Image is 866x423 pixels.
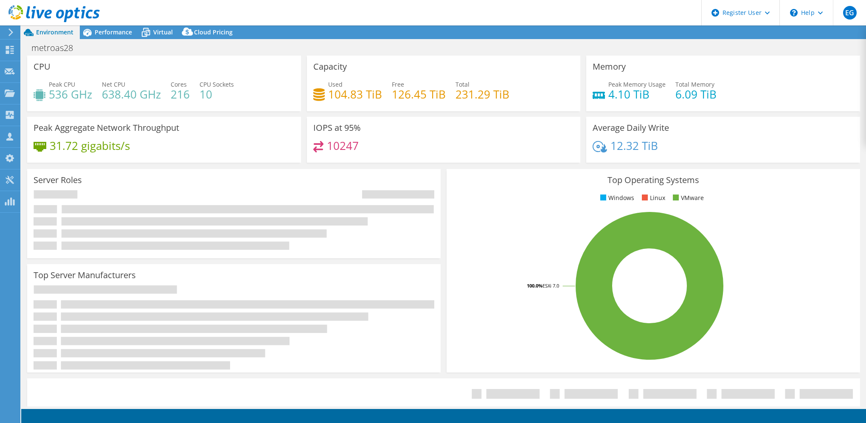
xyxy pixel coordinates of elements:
h3: Top Operating Systems [453,175,854,185]
tspan: 100.0% [527,282,543,289]
span: Cloud Pricing [194,28,233,36]
li: VMware [671,193,704,203]
span: Peak Memory Usage [608,80,666,88]
h3: Server Roles [34,175,82,185]
h4: 638.40 GHz [102,90,161,99]
h4: 126.45 TiB [392,90,446,99]
h3: IOPS at 95% [313,123,361,133]
li: Windows [598,193,634,203]
h3: Memory [593,62,626,71]
tspan: ESXi 7.0 [543,282,559,289]
span: Peak CPU [49,80,75,88]
span: Free [392,80,404,88]
h1: metroas28 [28,43,86,53]
h4: 6.09 TiB [675,90,717,99]
h4: 10 [200,90,234,99]
h3: CPU [34,62,51,71]
h4: 104.83 TiB [328,90,382,99]
span: Performance [95,28,132,36]
span: Used [328,80,343,88]
span: CPU Sockets [200,80,234,88]
span: Environment [36,28,73,36]
span: Cores [171,80,187,88]
span: Total [455,80,470,88]
h4: 536 GHz [49,90,92,99]
span: Net CPU [102,80,125,88]
h3: Peak Aggregate Network Throughput [34,123,179,133]
span: Total Memory [675,80,714,88]
h3: Top Server Manufacturers [34,271,136,280]
svg: \n [790,9,798,17]
h3: Average Daily Write [593,123,669,133]
h4: 12.32 TiB [610,141,658,150]
h4: 231.29 TiB [455,90,509,99]
h4: 4.10 TiB [608,90,666,99]
span: Virtual [153,28,173,36]
li: Linux [640,193,665,203]
h4: 216 [171,90,190,99]
h4: 31.72 gigabits/s [50,141,130,150]
h3: Capacity [313,62,347,71]
span: EG [843,6,857,20]
h4: 10247 [327,141,359,150]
